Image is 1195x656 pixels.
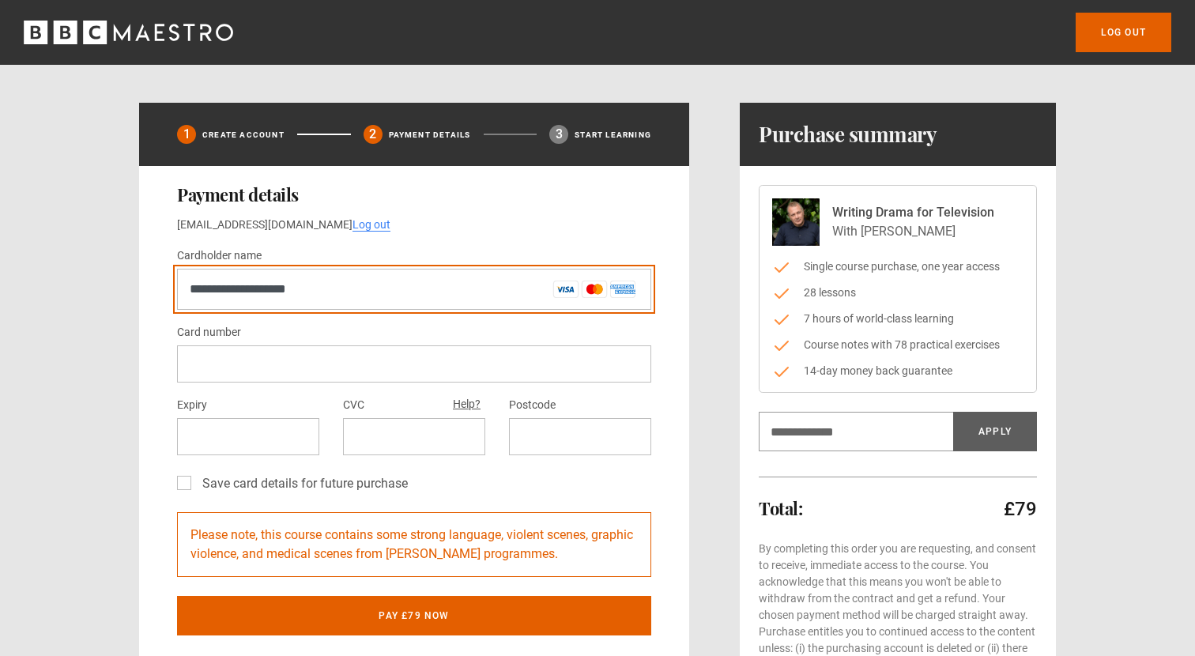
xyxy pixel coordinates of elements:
[356,429,473,444] iframe: Secure CVC input frame
[190,356,639,371] iframe: Secure card number input frame
[364,125,383,144] div: 2
[772,285,1023,301] li: 28 lessons
[549,125,568,144] div: 3
[759,122,937,147] h1: Purchase summary
[1076,13,1171,52] a: Log out
[953,412,1037,451] button: Apply
[772,311,1023,327] li: 7 hours of world-class learning
[177,323,241,342] label: Card number
[196,474,408,493] label: Save card details for future purchase
[177,512,651,577] p: Please note, this course contains some strong language, violent scenes, graphic violence, and med...
[448,394,485,415] button: Help?
[177,185,651,204] h2: Payment details
[772,258,1023,275] li: Single course purchase, one year access
[343,396,364,415] label: CVC
[202,129,285,141] p: Create Account
[832,222,994,241] p: With [PERSON_NAME]
[177,125,196,144] div: 1
[1004,496,1037,522] p: £79
[177,247,262,266] label: Cardholder name
[177,217,651,233] p: [EMAIL_ADDRESS][DOMAIN_NAME]
[190,429,307,444] iframe: Secure expiration date input frame
[352,218,390,232] a: Log out
[772,337,1023,353] li: Course notes with 78 practical exercises
[509,396,556,415] label: Postcode
[522,429,639,444] iframe: Secure postal code input frame
[772,363,1023,379] li: 14-day money back guarantee
[832,203,994,222] p: Writing Drama for Television
[177,396,207,415] label: Expiry
[177,596,651,635] button: Pay £79 now
[389,129,471,141] p: Payment details
[24,21,233,44] svg: BBC Maestro
[759,499,802,518] h2: Total:
[575,129,651,141] p: Start learning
